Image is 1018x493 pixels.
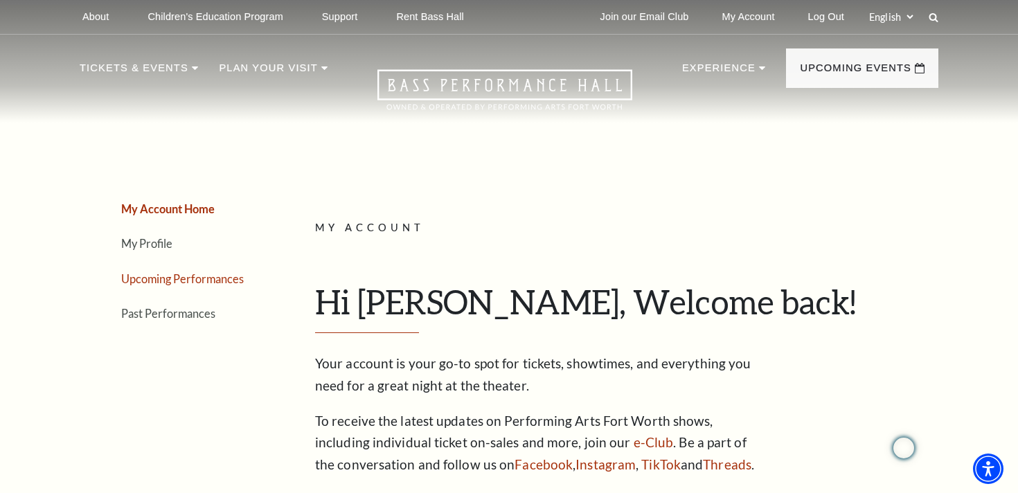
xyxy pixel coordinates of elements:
a: Instagram - open in a new tab [575,456,636,472]
a: e-Club [634,434,674,450]
span: My Account [315,222,425,233]
p: Tickets & Events [80,60,188,84]
h1: Hi [PERSON_NAME], Welcome back! [315,282,928,333]
a: TikTok - open in a new tab [641,456,681,472]
a: Past Performances [121,307,215,320]
p: To receive the latest updates on Performing Arts Fort Worth shows, including individual ticket on... [315,410,765,476]
p: Children's Education Program [148,11,283,23]
select: Select: [866,10,916,24]
a: Threads - open in a new tab [703,456,751,472]
p: About [82,11,109,23]
a: Open this option [328,69,682,123]
div: Accessibility Menu [973,454,1003,484]
a: My Account Home [121,202,215,215]
p: Support [322,11,358,23]
p: Plan Your Visit [219,60,317,84]
a: Facebook - open in a new tab [515,456,573,472]
a: My Profile [121,237,172,250]
a: Upcoming Performances [121,272,244,285]
p: Upcoming Events [800,60,911,84]
span: and [681,456,703,472]
p: Experience [682,60,756,84]
p: Rent Bass Hall [396,11,464,23]
p: Your account is your go-to spot for tickets, showtimes, and everything you need for a great night... [315,352,765,397]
